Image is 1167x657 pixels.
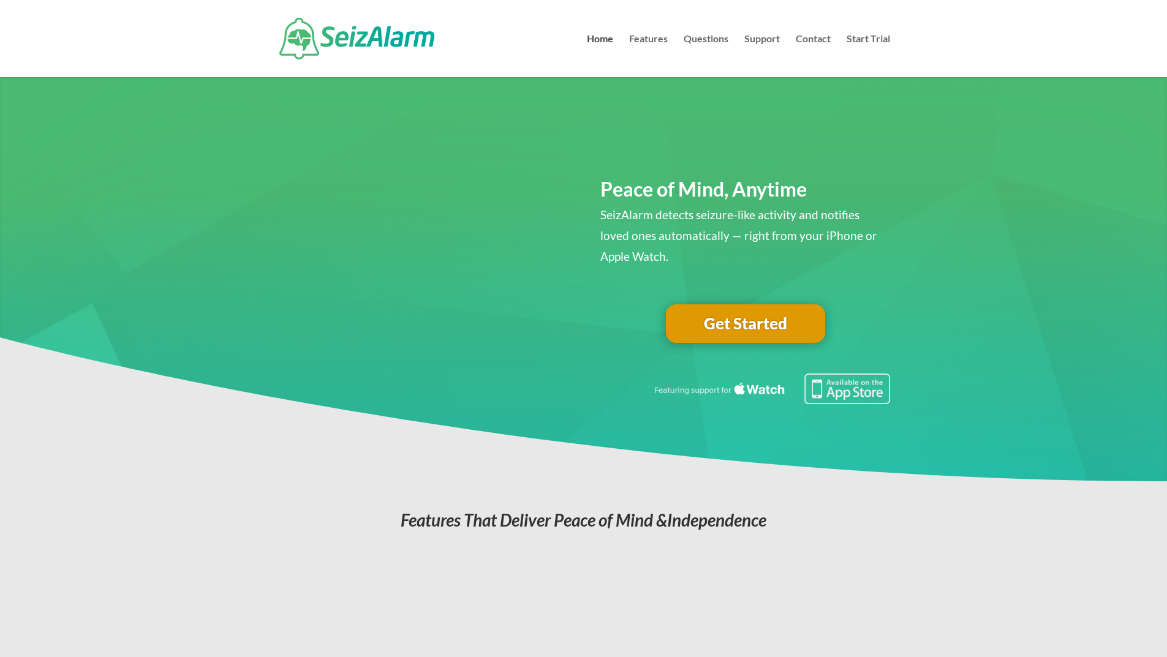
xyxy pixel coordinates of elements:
[587,34,613,77] a: Home
[684,34,728,77] a: Questions
[600,208,877,263] span: SeizAlarm detects seizure-like activity and notifies loved ones automatically — right from your i...
[279,18,434,59] img: SeizAlarm
[847,34,890,77] a: Start Trial
[796,34,831,77] a: Contact
[667,509,766,530] span: Independence
[744,34,780,77] a: Support
[652,392,890,407] a: Featuring seizure detection support for the Apple Watch
[666,304,825,344] a: Get Started
[401,509,766,530] em: Features That Deliver Peace of Mind &
[629,34,668,77] a: Features
[600,177,807,201] span: Peace of Mind, Anytime
[652,374,890,404] img: Seizure detection available in the Apple App Store.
